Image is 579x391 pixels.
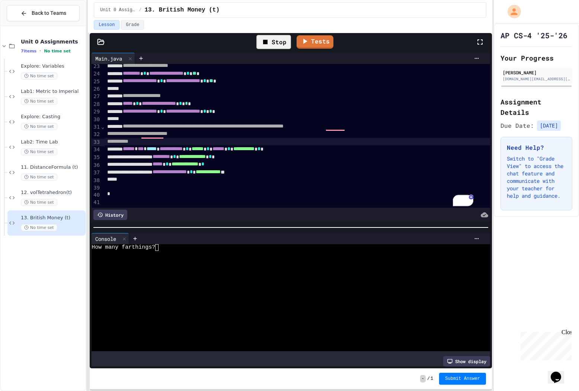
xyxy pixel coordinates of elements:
span: / [427,376,430,382]
div: 41 [92,199,101,206]
span: Submit Answer [445,376,480,382]
div: 33 [92,139,101,146]
div: 37 [92,169,101,177]
div: 32 [92,131,101,139]
div: 24 [92,70,101,78]
span: / [139,7,141,13]
span: Lab1: Metric to Imperial [21,88,84,95]
div: Stop [256,35,291,49]
span: 13. British Money (t) [144,6,220,14]
span: 7 items [21,49,36,54]
div: 29 [92,108,101,116]
div: Console [92,235,120,243]
iframe: chat widget [517,329,572,361]
h2: Assignment Details [500,97,572,117]
div: 40 [92,191,101,199]
div: 25 [92,78,101,86]
div: [PERSON_NAME] [503,69,570,76]
div: 26 [92,85,101,93]
div: My Account [500,3,523,20]
span: Lab2: Time Lab [21,139,84,145]
iframe: chat widget [548,361,572,384]
div: 27 [92,93,101,101]
span: 12. volTetrahedron(t) [21,190,84,196]
h3: Need Help? [507,143,566,152]
span: No time set [21,174,57,181]
span: Explore: Variables [21,63,84,70]
div: 23 [92,63,101,71]
p: Switch to "Grade View" to access the chat feature and communicate with your teacher for help and ... [507,155,566,200]
span: Unit 0 Assignments [100,7,136,13]
a: Tests [297,35,333,49]
span: No time set [21,72,57,80]
span: No time set [21,224,57,231]
span: 11. DistanceFormula (t) [21,164,84,171]
span: Back to Teams [32,9,66,17]
h2: Your Progress [500,53,572,63]
span: No time set [21,98,57,105]
div: History [93,210,127,220]
span: 13. British Money (t) [21,215,84,221]
span: How many farthings? [92,244,155,251]
span: 1 [431,376,433,382]
span: • [39,48,41,54]
span: No time set [44,49,71,54]
span: Explore: Casting [21,114,84,120]
span: - [420,375,426,382]
button: Back to Teams [7,5,80,21]
span: Due Date: [500,121,534,130]
button: Lesson [94,20,119,30]
span: No time set [21,199,57,206]
span: Unit 0 Assignments [21,38,84,45]
div: Console [92,233,129,244]
div: Main.java [92,53,135,64]
div: 39 [92,184,101,192]
div: 34 [92,146,101,154]
span: No time set [21,123,57,130]
button: Submit Answer [439,373,486,385]
div: 38 [92,177,101,184]
div: 36 [92,162,101,169]
div: 30 [92,116,101,123]
button: Grade [121,20,144,30]
div: Chat with us now!Close [3,3,51,47]
div: 28 [92,101,101,109]
div: [DOMAIN_NAME][EMAIL_ADDRESS][DOMAIN_NAME] [503,76,570,82]
h1: AP CS-4 '25-'26 [500,30,567,41]
div: Show display [443,356,490,366]
span: No time set [21,148,57,155]
div: Main.java [92,55,126,62]
span: [DATE] [537,120,561,131]
div: 35 [92,154,101,162]
span: Fold line [101,124,105,130]
div: 31 [92,123,101,131]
